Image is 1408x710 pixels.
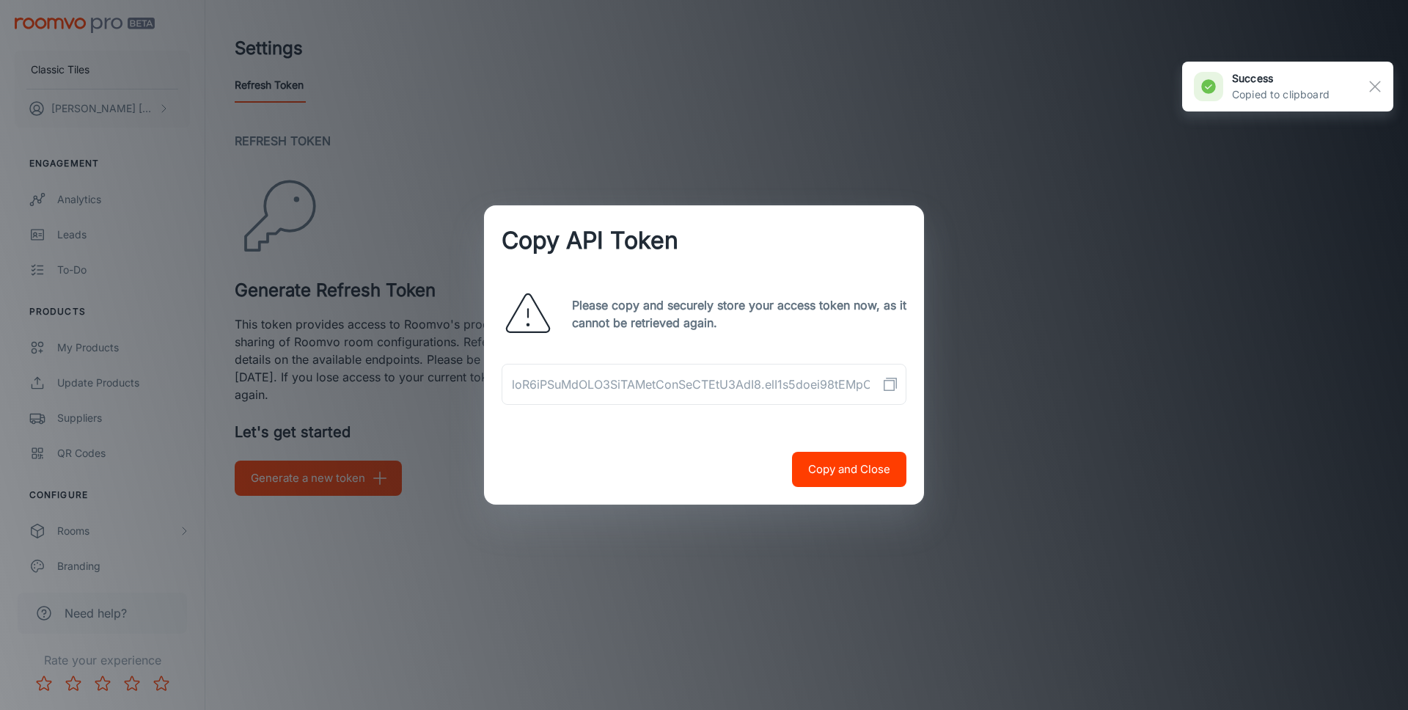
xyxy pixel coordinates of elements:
button: Copy API Token [876,370,905,399]
p: Please copy and securely store your access token now, as it cannot be retrieved again. [572,296,906,332]
h2: Copy API Token [484,205,924,276]
h6: success [1232,70,1330,87]
button: Copy and Close [792,452,906,487]
p: Copied to clipboard [1232,87,1330,103]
